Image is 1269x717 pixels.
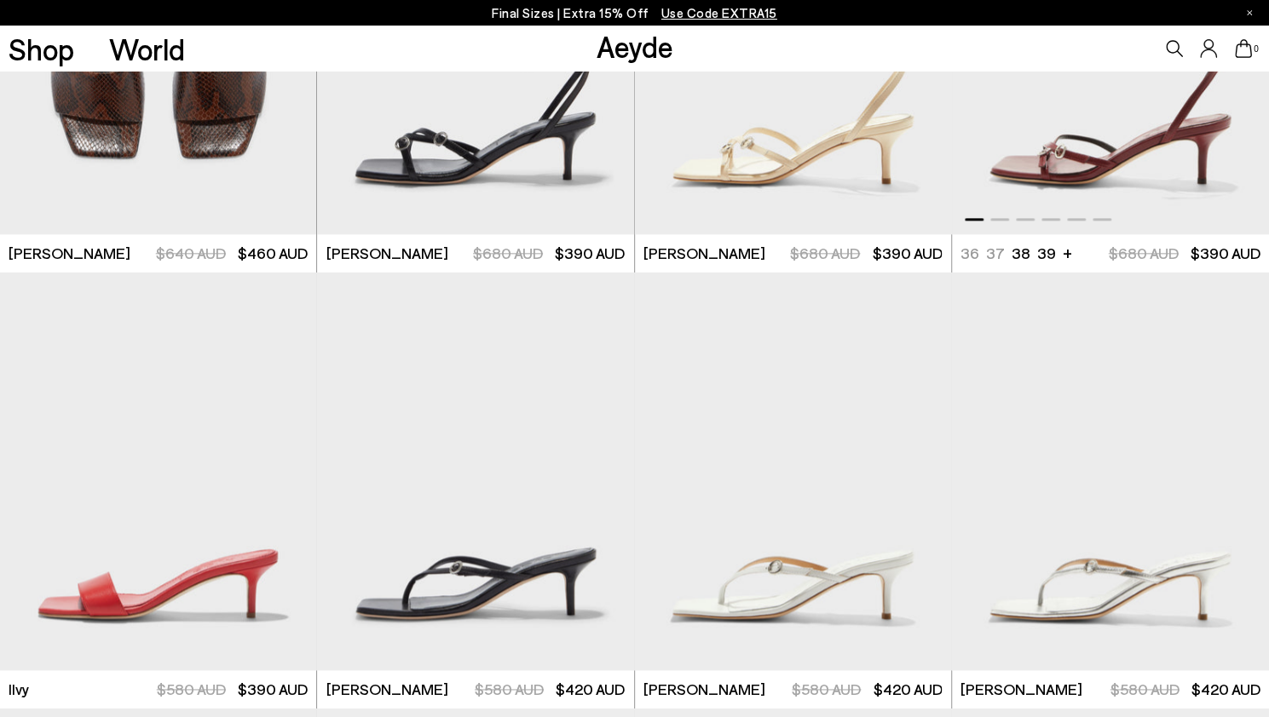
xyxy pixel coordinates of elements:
[1191,244,1260,262] span: $390 AUD
[643,679,765,700] span: [PERSON_NAME]
[238,680,308,698] span: $390 AUD
[635,670,951,708] a: [PERSON_NAME] $580 AUD $420 AUD
[317,234,633,272] a: [PERSON_NAME] $680 AUD $390 AUD
[555,244,625,262] span: $390 AUD
[1191,680,1260,698] span: $420 AUD
[1110,680,1179,698] span: $580 AUD
[492,3,777,24] p: Final Sizes | Extra 15% Off
[1235,39,1252,58] a: 0
[960,243,1052,264] ul: variant
[157,680,226,698] span: $580 AUD
[238,244,308,262] span: $460 AUD
[156,244,226,262] span: $640 AUD
[643,243,765,264] span: [PERSON_NAME]
[9,243,130,264] span: [PERSON_NAME]
[1108,244,1178,262] span: $680 AUD
[792,680,861,698] span: $580 AUD
[635,272,951,670] img: Leigh Leather Toe-Post Sandals
[790,244,860,262] span: $680 AUD
[873,680,942,698] span: $420 AUD
[475,680,544,698] span: $580 AUD
[952,670,1269,708] a: [PERSON_NAME] $580 AUD $420 AUD
[1037,243,1056,264] li: 39
[596,28,672,64] a: Aeyde
[326,243,448,264] span: [PERSON_NAME]
[317,272,633,670] img: Leigh Leather Toe-Post Sandals
[556,680,625,698] span: $420 AUD
[1063,241,1072,264] li: +
[317,670,633,708] a: [PERSON_NAME] $580 AUD $420 AUD
[960,679,1082,700] span: [PERSON_NAME]
[9,34,74,64] a: Shop
[635,234,951,272] a: [PERSON_NAME] $680 AUD $390 AUD
[661,5,777,20] span: Navigate to /collections/ss25-final-sizes
[952,272,1269,670] img: Leigh Leather Toe-Post Sandals
[1012,243,1030,264] li: 38
[109,34,185,64] a: World
[1252,44,1260,54] span: 0
[473,244,543,262] span: $680 AUD
[9,679,29,700] span: Ilvy
[872,244,942,262] span: $390 AUD
[952,234,1269,272] a: 36 37 38 39 + $680 AUD $390 AUD
[326,679,448,700] span: [PERSON_NAME]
